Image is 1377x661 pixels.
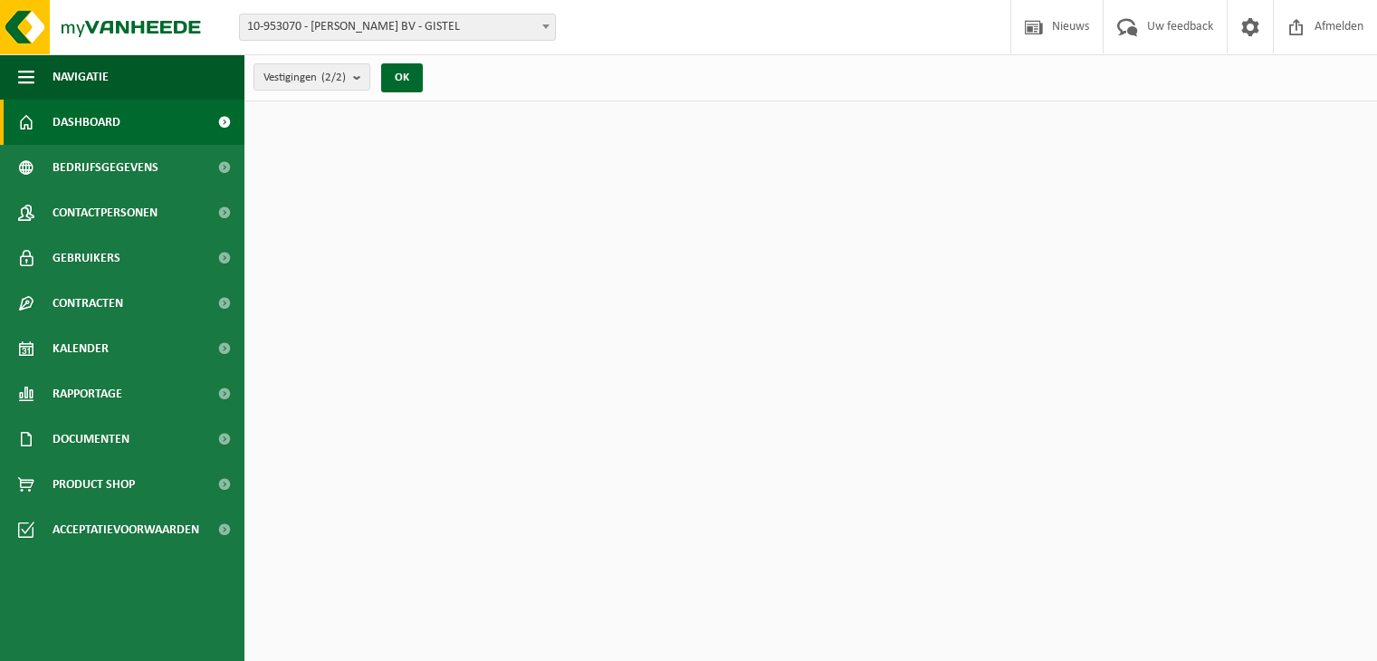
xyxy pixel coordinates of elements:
span: Gebruikers [53,235,120,281]
span: Kalender [53,326,109,371]
span: Contactpersonen [53,190,158,235]
span: Product Shop [53,462,135,507]
span: 10-953070 - BOWERS BV - GISTEL [240,14,555,40]
span: Acceptatievoorwaarden [53,507,199,552]
span: Navigatie [53,54,109,100]
span: Rapportage [53,371,122,417]
span: Bedrijfsgegevens [53,145,158,190]
span: Documenten [53,417,129,462]
button: Vestigingen(2/2) [253,63,370,91]
count: (2/2) [321,72,346,83]
span: 10-953070 - BOWERS BV - GISTEL [239,14,556,41]
span: Dashboard [53,100,120,145]
span: Contracten [53,281,123,326]
button: OK [381,63,423,92]
span: Vestigingen [263,64,346,91]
